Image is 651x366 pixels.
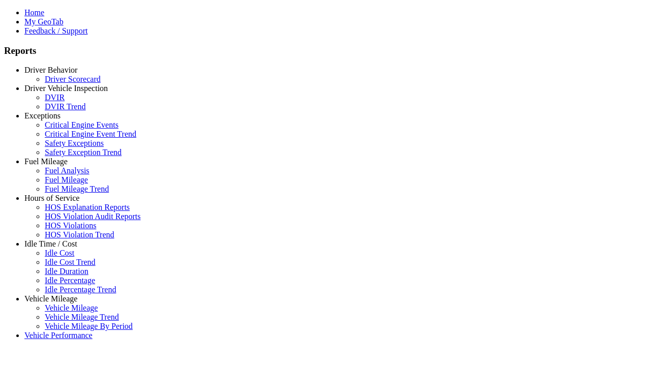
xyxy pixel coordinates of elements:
a: Idle Percentage [45,276,95,285]
a: Idle Percentage Trend [45,285,116,294]
a: Idle Cost Trend [45,258,96,266]
a: Critical Engine Event Trend [45,130,136,138]
a: Vehicle Performance [24,331,93,340]
a: Idle Duration [45,267,88,276]
a: HOS Violation Trend [45,230,114,239]
a: HOS Violation Audit Reports [45,212,141,221]
a: Critical Engine Events [45,120,119,129]
a: Fuel Analysis [45,166,90,175]
h3: Reports [4,45,647,56]
a: HOS Explanation Reports [45,203,130,211]
a: Feedback / Support [24,26,87,35]
a: Hours of Service [24,194,79,202]
a: Vehicle Mileage Trend [45,313,119,321]
a: DVIR [45,93,65,102]
a: Idle Cost [45,249,74,257]
a: Driver Scorecard [45,75,101,83]
a: Vehicle Mileage [24,294,77,303]
a: Safety Exception Trend [45,148,122,157]
a: Fuel Mileage Trend [45,185,109,193]
a: My GeoTab [24,17,64,26]
a: Vehicle Mileage By Period [45,322,133,330]
a: Driver Vehicle Inspection [24,84,108,93]
a: DVIR Trend [45,102,85,111]
a: Exceptions [24,111,61,120]
a: Fuel Mileage [45,175,88,184]
a: HOS Violations [45,221,96,230]
a: Driver Behavior [24,66,77,74]
a: Fuel Mileage [24,157,68,166]
a: Home [24,8,44,17]
a: Vehicle Mileage [45,303,98,312]
a: Idle Time / Cost [24,239,77,248]
a: Safety Exceptions [45,139,104,147]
